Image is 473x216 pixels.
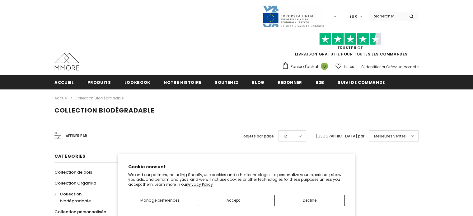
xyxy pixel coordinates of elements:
a: S'identifier [361,64,381,70]
a: Blog [252,75,265,89]
a: soutenez [215,75,238,89]
span: B2B [316,79,324,85]
a: Redonner [278,75,302,89]
button: Decline [274,195,345,206]
span: Collection personnalisée [54,209,106,215]
span: Redonner [278,79,302,85]
span: 0 [321,63,328,70]
span: Suivi de commande [338,79,385,85]
a: Collection biodégradable [54,189,113,206]
button: Accept [198,195,268,206]
span: Manage preferences [140,198,180,203]
span: Listes [344,64,354,70]
a: Collection de bois [54,167,92,178]
span: Notre histoire [164,79,201,85]
a: Javni Razpis [262,13,325,19]
span: 12 [283,133,287,139]
a: Privacy Policy [187,182,213,187]
a: Notre histoire [164,75,201,89]
span: soutenez [215,79,238,85]
a: Créez un compte [386,64,419,70]
img: Javni Razpis [262,5,325,28]
span: Collection Organika [54,180,96,186]
span: Panier d'achat [291,64,318,70]
label: objets par page [243,133,274,139]
a: Collection biodégradable [74,95,124,101]
label: [GEOGRAPHIC_DATA] par [316,133,364,139]
p: We and our partners, including Shopify, use cookies and other technologies to personalize your ex... [128,172,345,187]
a: Listes [335,61,354,72]
span: Catégories [54,153,86,159]
a: Accueil [54,75,74,89]
img: Cas MMORE [54,53,79,70]
span: Lookbook [124,79,150,85]
a: Lookbook [124,75,150,89]
span: Produits [87,79,111,85]
a: TrustPilot [337,45,363,50]
img: Faites confiance aux étoiles pilotes [319,33,382,45]
input: Search Site [369,12,405,21]
span: Accueil [54,79,74,85]
a: Suivi de commande [338,75,385,89]
span: Blog [252,79,265,85]
span: EUR [349,13,357,20]
a: Collection Organika [54,178,96,189]
a: Accueil [54,94,68,102]
a: Produits [87,75,111,89]
button: Manage preferences [128,195,192,206]
span: or [382,64,385,70]
span: Affiner par [66,132,87,139]
a: B2B [316,75,324,89]
span: Collection biodégradable [54,106,154,115]
span: LIVRAISON GRATUITE POUR TOUTES LES COMMANDES [282,36,419,57]
span: Meilleures ventes [374,133,406,139]
span: Collection biodégradable [60,191,91,204]
span: Collection de bois [54,169,92,175]
h2: Cookie consent [128,164,345,170]
a: Panier d'achat 0 [282,62,331,71]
